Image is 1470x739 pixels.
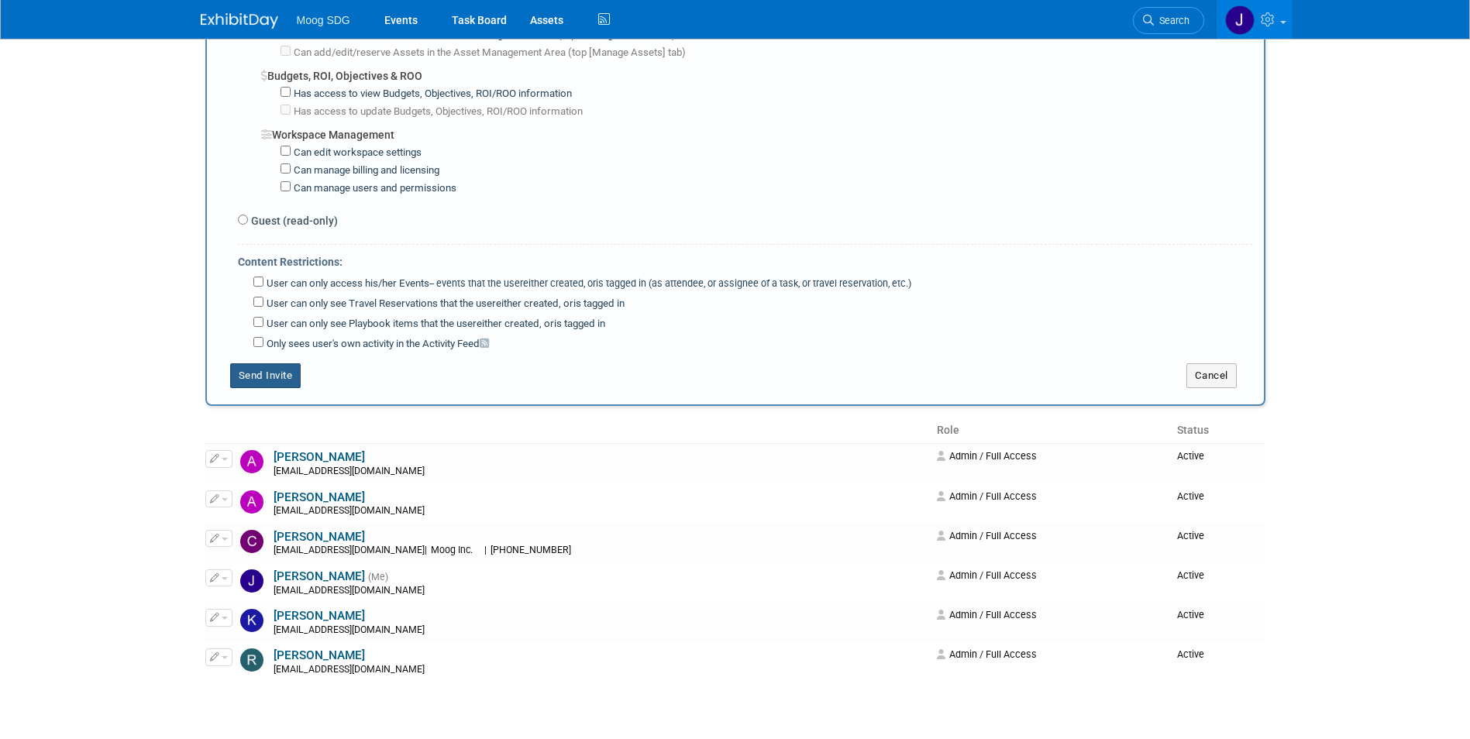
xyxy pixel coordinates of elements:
span: Search [1154,15,1189,26]
span: | [425,545,427,555]
div: [EMAIL_ADDRESS][DOMAIN_NAME] [274,585,928,597]
span: Active [1177,450,1204,462]
span: [PHONE_NUMBER] [487,545,576,555]
div: Content Restrictions: [238,245,1252,273]
button: Cancel [1186,363,1237,388]
th: Status [1171,418,1265,444]
img: ExhibitDay [201,13,278,29]
span: Admin / Full Access [937,648,1037,660]
img: Jaclyn Roberts [240,569,263,593]
a: [PERSON_NAME] [274,569,365,583]
a: [PERSON_NAME] [274,450,365,464]
div: [EMAIL_ADDRESS][DOMAIN_NAME] [274,466,928,478]
span: Admin / Full Access [937,530,1037,541]
span: Active [1177,490,1204,502]
label: Only sees user's own activity in the Activity Feed [263,337,489,352]
span: either created, or [496,297,573,309]
span: Active [1177,569,1204,581]
span: Admin / Full Access [937,609,1037,620]
label: Can edit workspace settings [291,146,422,160]
label: User can only see Travel Reservations that the user is tagged in [263,297,625,311]
span: | [484,545,487,555]
label: Has access to view Budgets, Objectives, ROI/ROO information [291,87,572,101]
a: [PERSON_NAME] [274,609,365,623]
div: [EMAIL_ADDRESS][DOMAIN_NAME] [274,664,928,676]
img: ALYSSA Szal [240,450,263,473]
img: Rose Tracy [240,648,263,672]
img: Katie Gibas [240,609,263,632]
a: Search [1133,7,1204,34]
label: Can manage billing and licensing [291,163,439,178]
th: Role [931,418,1171,444]
div: [EMAIL_ADDRESS][DOMAIN_NAME] [274,624,928,637]
span: Admin / Full Access [937,490,1037,502]
label: Can add/edit/reserve Assets in the Asset Management Area (top [Manage Assets] tab) [291,46,686,60]
label: User can only see Playbook items that the user is tagged in [263,317,605,332]
img: Cindy White [240,530,263,553]
span: either created, or [523,277,596,289]
div: Workspace Management [261,119,1252,143]
button: Send Invite [230,363,301,388]
span: Active [1177,530,1204,541]
span: (Me) [368,572,388,583]
span: Active [1177,609,1204,620]
span: Active [1177,648,1204,660]
a: [PERSON_NAME] [274,648,365,662]
img: Amy Garrett [240,490,263,514]
label: Has access to update Budgets, Objectives, ROI/ROO information [291,105,583,119]
a: [PERSON_NAME] [274,530,365,544]
span: either created, or [477,318,554,329]
a: [PERSON_NAME] [274,490,365,504]
div: [EMAIL_ADDRESS][DOMAIN_NAME] [274,505,928,517]
label: Guest (read-only) [248,213,338,229]
label: User can only access his/her Events [263,277,911,291]
span: Moog SDG [297,14,350,26]
img: Jaclyn Roberts [1225,5,1255,35]
span: Admin / Full Access [937,569,1037,581]
div: Budgets, ROI, Objectives & ROO [261,60,1252,84]
div: [EMAIL_ADDRESS][DOMAIN_NAME] [274,545,928,557]
span: Admin / Full Access [937,450,1037,462]
span: Moog Inc. [427,545,477,555]
span: -- events that the user is tagged in (as attendee, or assignee of a task, or travel reservation, ... [429,277,911,289]
label: Can manage users and permissions [291,181,456,196]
